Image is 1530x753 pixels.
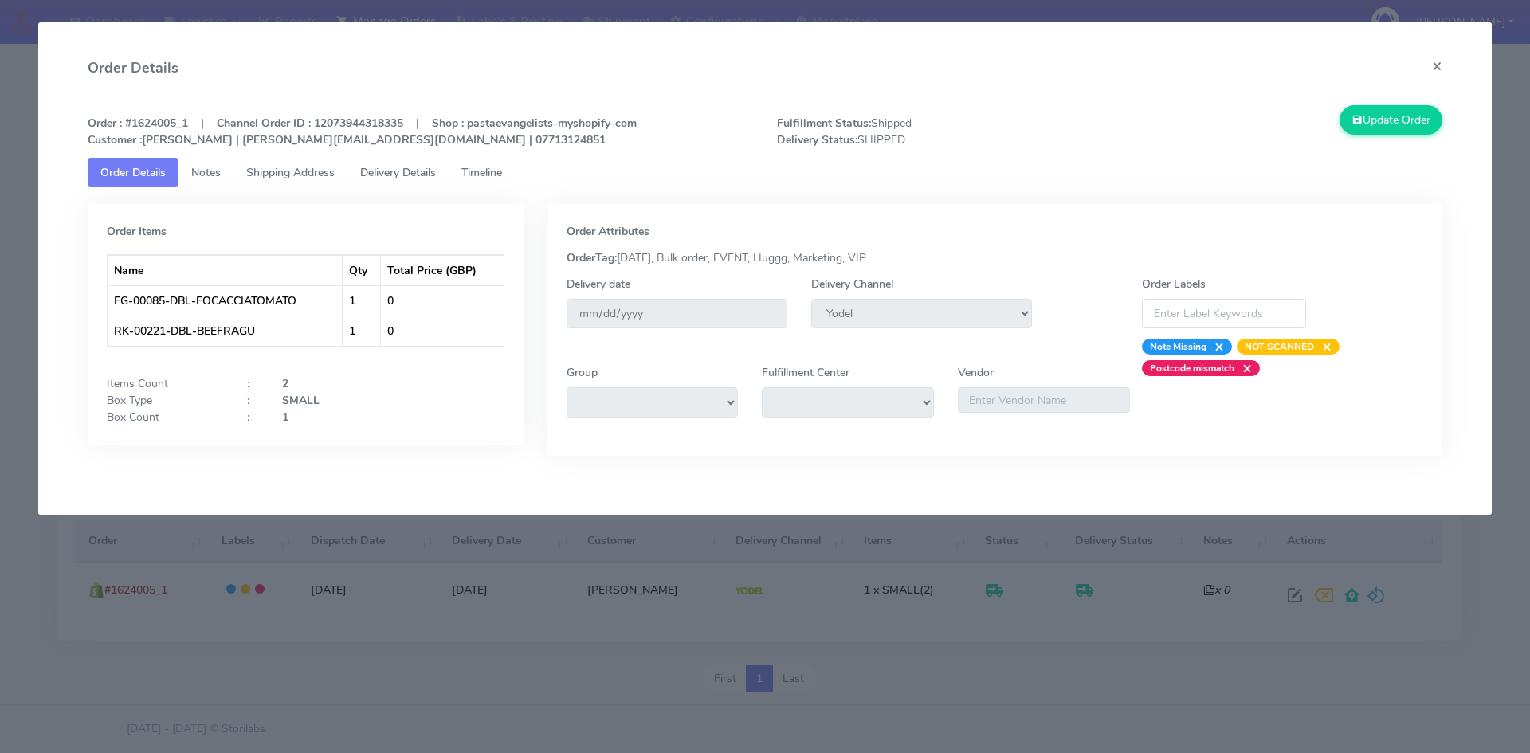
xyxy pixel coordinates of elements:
[235,409,270,426] div: :
[1150,362,1234,375] strong: Postcode mismatch
[777,116,871,131] strong: Fulfillment Status:
[381,285,504,316] td: 0
[1314,339,1332,355] span: ×
[1340,105,1443,135] button: Update Order
[235,392,270,409] div: :
[461,165,502,180] span: Timeline
[1245,340,1314,353] strong: NOT-SCANNED
[1419,45,1455,87] button: Close
[381,316,504,346] td: 0
[1206,339,1224,355] span: ×
[282,410,288,425] strong: 1
[108,316,343,346] td: RK-00221-DBL-BEEFRAGU
[555,249,1436,266] div: [DATE], Bulk order, EVENT, Huggg, Marketing, VIP
[108,285,343,316] td: FG-00085-DBL-FOCACCIATOMATO
[777,132,857,147] strong: Delivery Status:
[567,276,630,292] label: Delivery date
[1142,299,1306,328] input: Enter Label Keywords
[246,165,335,180] span: Shipping Address
[360,165,436,180] span: Delivery Details
[765,115,1110,148] span: Shipped SHIPPED
[95,375,235,392] div: Items Count
[381,255,504,285] th: Total Price (GBP)
[1142,276,1206,292] label: Order Labels
[762,364,849,381] label: Fulfillment Center
[88,132,142,147] strong: Customer :
[88,116,637,147] strong: Order : #1624005_1 | Channel Order ID : 12073944318335 | Shop : pastaevangelists-myshopify-com [P...
[958,387,1130,413] input: Enter Vendor Name
[88,57,178,79] h4: Order Details
[282,393,320,408] strong: SMALL
[282,376,288,391] strong: 2
[1234,360,1252,376] span: ×
[107,224,167,239] strong: Order Items
[343,316,381,346] td: 1
[95,409,235,426] div: Box Count
[235,375,270,392] div: :
[343,255,381,285] th: Qty
[100,165,166,180] span: Order Details
[567,250,617,265] strong: OrderTag:
[343,285,381,316] td: 1
[958,364,994,381] label: Vendor
[1150,340,1206,353] strong: Note Missing
[567,364,598,381] label: Group
[191,165,221,180] span: Notes
[95,392,235,409] div: Box Type
[811,276,893,292] label: Delivery Channel
[108,255,343,285] th: Name
[567,224,649,239] strong: Order Attributes
[88,158,1443,187] ul: Tabs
